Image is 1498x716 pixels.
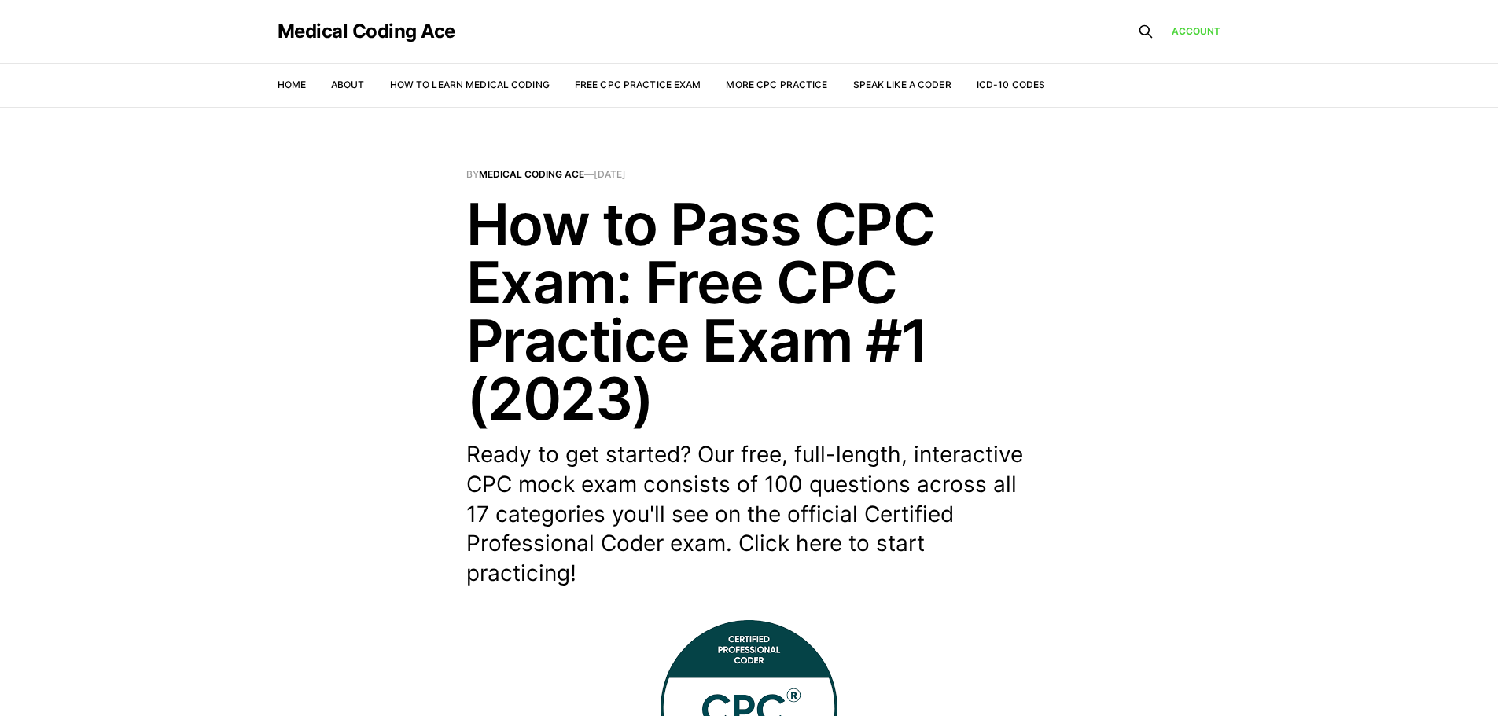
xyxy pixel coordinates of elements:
[466,440,1032,589] p: Ready to get started? Our free, full-length, interactive CPC mock exam consists of 100 questions ...
[977,79,1045,90] a: ICD-10 Codes
[479,168,584,180] a: Medical Coding Ace
[575,79,701,90] a: Free CPC Practice Exam
[390,79,550,90] a: How to Learn Medical Coding
[466,170,1032,179] span: By —
[278,79,306,90] a: Home
[278,22,455,41] a: Medical Coding Ace
[466,195,1032,428] h1: How to Pass CPC Exam: Free CPC Practice Exam #1 (2023)
[594,168,626,180] time: [DATE]
[726,79,827,90] a: More CPC Practice
[1172,24,1221,39] a: Account
[853,79,951,90] a: Speak Like a Coder
[331,79,365,90] a: About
